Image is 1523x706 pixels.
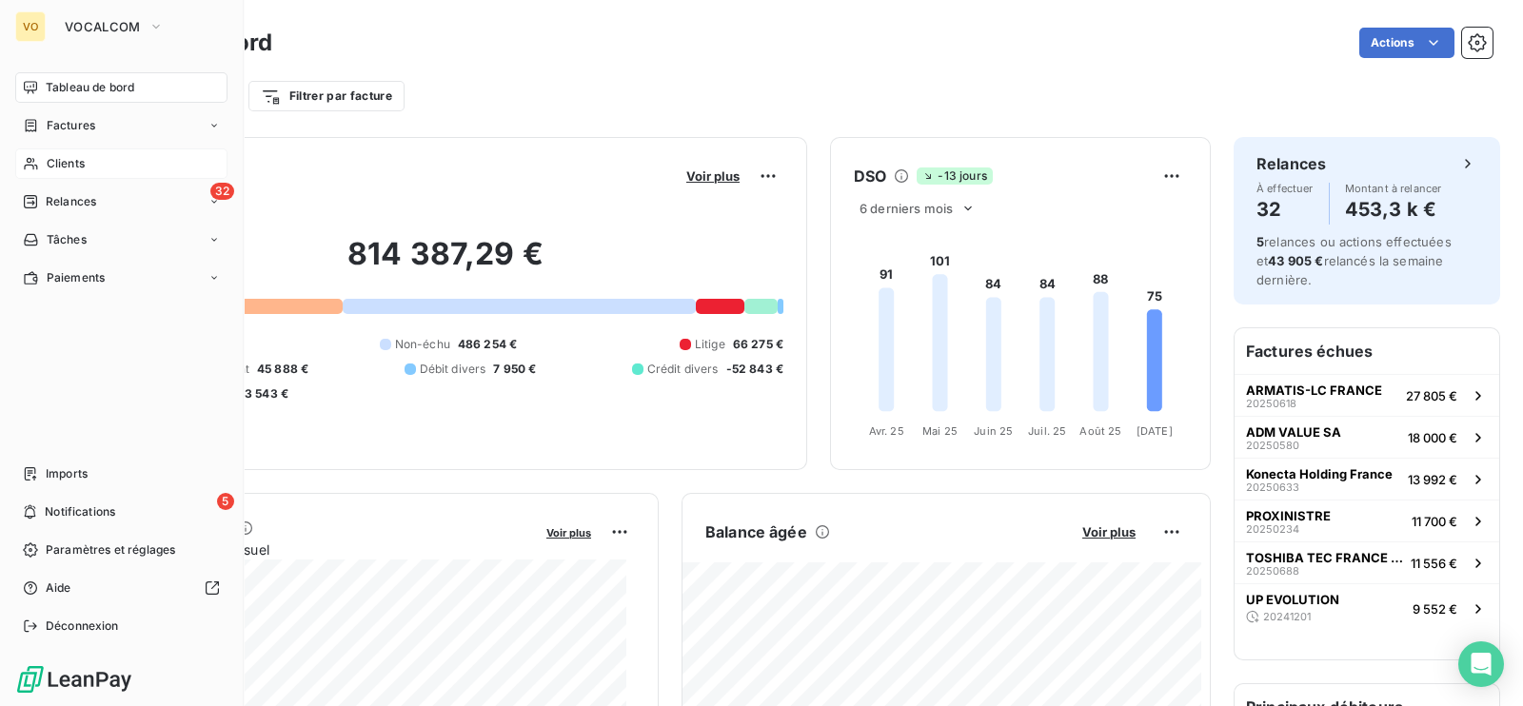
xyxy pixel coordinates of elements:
[854,165,886,187] h6: DSO
[458,336,517,353] span: 486 254 €
[1359,28,1454,58] button: Actions
[1256,183,1314,194] span: À effectuer
[917,167,992,185] span: -13 jours
[705,520,807,543] h6: Balance âgée
[1235,374,1499,416] button: ARMATIS-LC FRANCE2025061827 805 €
[922,424,958,438] tspan: Mai 25
[1256,194,1314,225] h4: 32
[46,541,175,559] span: Paramètres et réglages
[1263,611,1311,622] span: 20241201
[1246,466,1393,481] span: Konecta Holding France
[1411,556,1457,571] span: 11 556 €
[1345,183,1442,194] span: Montant à relancer
[1256,234,1452,287] span: relances ou actions effectuées et relancés la semaine dernière.
[248,81,405,111] button: Filtrer par facture
[869,424,904,438] tspan: Avr. 25
[974,424,1013,438] tspan: Juin 25
[493,361,536,378] span: 7 950 €
[420,361,486,378] span: Débit divers
[1413,601,1457,617] span: 9 552 €
[546,526,591,539] span: Voir plus
[1235,458,1499,500] button: Konecta Holding France2025063313 992 €
[108,235,783,292] h2: 814 387,29 €
[47,231,87,248] span: Tâches
[1077,523,1141,540] button: Voir plus
[1246,550,1403,565] span: TOSHIBA TEC FRANCE IMAGING SYSTEMS SA
[217,493,234,510] span: 5
[1246,523,1299,535] span: 20250234
[1345,194,1442,225] h4: 453,3 k €
[1235,416,1499,458] button: ADM VALUE SA2025058018 000 €
[15,573,227,603] a: Aide
[647,361,719,378] span: Crédit divers
[1256,152,1326,175] h6: Relances
[210,183,234,200] span: 32
[395,336,450,353] span: Non-échu
[1256,234,1264,249] span: 5
[686,168,740,184] span: Voir plus
[1028,424,1066,438] tspan: Juil. 25
[1406,388,1457,403] span: 27 805 €
[1246,481,1299,493] span: 20250633
[695,336,725,353] span: Litige
[1408,472,1457,487] span: 13 992 €
[1408,430,1457,445] span: 18 000 €
[46,579,71,597] span: Aide
[1235,583,1499,633] button: UP EVOLUTION202412019 552 €
[1235,328,1499,374] h6: Factures échues
[1246,398,1296,409] span: 20250618
[108,539,533,559] span: Chiffre d'affaires mensuel
[47,269,105,286] span: Paiements
[1246,565,1299,577] span: 20250688
[733,336,783,353] span: 66 275 €
[46,465,88,482] span: Imports
[1246,592,1339,607] span: UP EVOLUTION
[541,523,597,540] button: Voir plus
[1246,440,1299,451] span: 20250580
[46,193,96,210] span: Relances
[15,11,46,42] div: VO
[726,361,783,378] span: -52 843 €
[45,503,115,520] span: Notifications
[1235,500,1499,541] button: PROXINISTRE2025023411 700 €
[1079,424,1121,438] tspan: Août 25
[1246,424,1341,440] span: ADM VALUE SA
[47,117,95,134] span: Factures
[1082,524,1136,539] span: Voir plus
[1412,514,1457,529] span: 11 700 €
[1137,424,1173,438] tspan: [DATE]
[47,155,85,172] span: Clients
[15,664,133,695] img: Logo LeanPay
[46,618,119,635] span: Déconnexion
[1235,541,1499,583] button: TOSHIBA TEC FRANCE IMAGING SYSTEMS SA2025068811 556 €
[1268,253,1323,268] span: 43 905 €
[1246,382,1382,398] span: ARMATIS-LC FRANCE
[1246,508,1331,523] span: PROXINISTRE
[257,361,308,378] span: 45 888 €
[1458,641,1504,687] div: Open Intercom Messenger
[239,385,288,402] span: -3 543 €
[65,19,141,34] span: VOCALCOM
[860,201,953,216] span: 6 derniers mois
[46,79,134,96] span: Tableau de bord
[681,167,745,185] button: Voir plus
